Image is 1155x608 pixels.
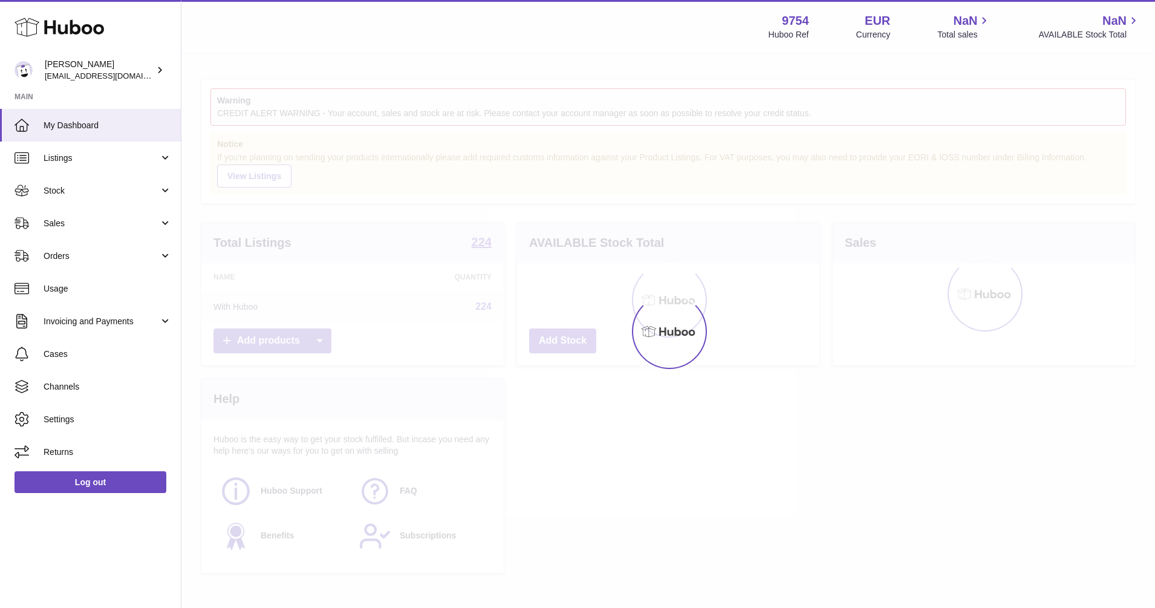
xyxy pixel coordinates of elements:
[782,13,809,29] strong: 9754
[44,185,159,197] span: Stock
[865,13,890,29] strong: EUR
[44,446,172,458] span: Returns
[953,13,977,29] span: NaN
[44,120,172,131] span: My Dashboard
[45,71,178,80] span: [EMAIL_ADDRESS][DOMAIN_NAME]
[1102,13,1127,29] span: NaN
[769,29,809,41] div: Huboo Ref
[44,316,159,327] span: Invoicing and Payments
[1038,29,1140,41] span: AVAILABLE Stock Total
[45,59,154,82] div: [PERSON_NAME]
[44,283,172,295] span: Usage
[15,471,166,493] a: Log out
[15,61,33,79] img: info@fieldsluxury.london
[937,29,991,41] span: Total sales
[44,381,172,393] span: Channels
[44,218,159,229] span: Sales
[937,13,991,41] a: NaN Total sales
[44,152,159,164] span: Listings
[44,414,172,425] span: Settings
[856,29,891,41] div: Currency
[44,250,159,262] span: Orders
[44,348,172,360] span: Cases
[1038,13,1140,41] a: NaN AVAILABLE Stock Total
